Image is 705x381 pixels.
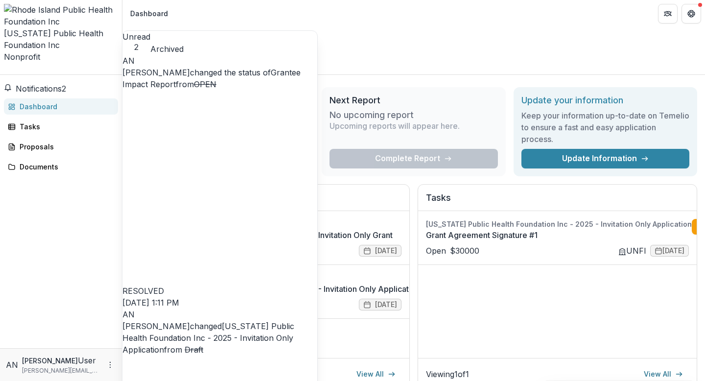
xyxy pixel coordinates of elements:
[426,368,469,380] p: Viewing 1 of 1
[521,95,689,106] h2: Update your information
[62,84,66,94] span: 2
[22,356,78,366] p: [PERSON_NAME]
[122,68,190,77] span: [PERSON_NAME]
[4,4,118,27] img: Rhode Island Public Health Foundation Inc
[22,366,100,375] p: [PERSON_NAME][EMAIL_ADDRESS][PERSON_NAME][DOMAIN_NAME]
[521,110,689,145] h3: Keep your information up-to-date on Temelio to ensure a fast and easy application process.
[4,98,118,115] a: Dashboard
[681,4,701,24] button: Get Help
[122,286,164,296] span: RESOLVED
[426,192,689,211] h2: Tasks
[122,321,190,331] span: [PERSON_NAME]
[4,139,118,155] a: Proposals
[329,120,460,132] p: Upcoming reports will appear here.
[122,67,317,297] p: changed the status of from
[658,4,678,24] button: Partners
[329,110,414,120] h3: No upcoming report
[130,8,168,19] div: Dashboard
[4,83,66,95] button: Notifications2
[126,6,172,21] nav: breadcrumb
[4,159,118,175] a: Documents
[329,95,497,106] h2: Next Report
[122,321,294,355] a: [US_STATE] Public Health Foundation Inc - 2025 - Invitation Only Application
[20,142,110,152] div: Proposals
[20,162,110,172] div: Documents
[139,229,401,241] a: [US_STATE] Public Health Foundation Inc - 2024 Invitation Only Grant
[20,101,110,112] div: Dashboard
[122,297,317,309] p: [DATE] 1:11 PM
[426,229,692,241] a: Grant Agreement Signature #1
[4,27,118,51] div: [US_STATE] Public Health Foundation Inc
[4,52,40,62] span: Nonprofit
[6,359,18,371] div: Amy Nunn
[4,119,118,135] a: Tasks
[20,121,110,132] div: Tasks
[78,355,96,366] p: User
[122,309,317,320] div: Amy Nunn
[16,84,62,94] span: Notifications
[521,149,689,168] a: Update Information
[185,345,203,355] s: Draft
[194,79,216,89] s: OPEN
[104,359,116,371] button: More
